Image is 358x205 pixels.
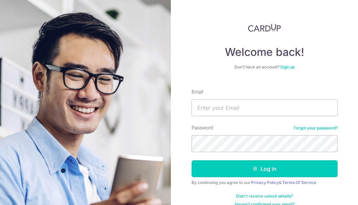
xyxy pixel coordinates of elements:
label: Password [192,124,213,131]
a: Didn't receive unlock details? [236,193,293,199]
div: Don’t have an account? [192,64,338,70]
a: Sign up [280,64,294,69]
img: CardUp Logo [248,24,281,32]
button: Log in [192,160,338,177]
h4: Welcome back! [192,45,338,59]
div: By continuing you agree to our & [192,180,338,185]
a: Forgot your password? [293,125,338,131]
input: Enter your Email [192,99,338,116]
label: Email [192,88,203,95]
a: Terms Of Service [282,180,316,185]
a: Privacy Policy [251,180,279,185]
